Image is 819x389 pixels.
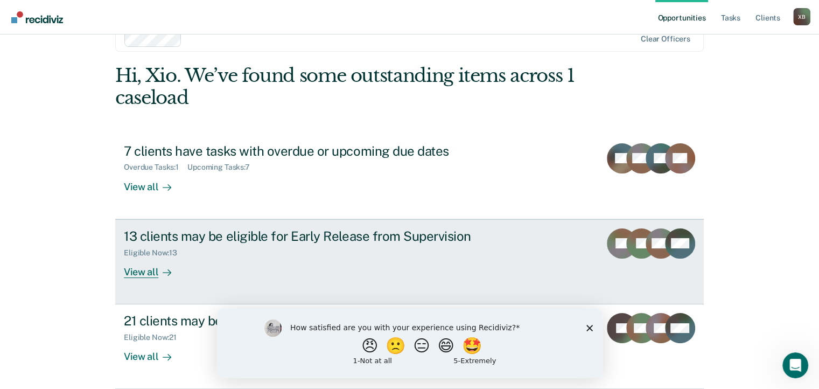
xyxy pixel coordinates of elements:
a: 7 clients have tasks with overdue or upcoming due datesOverdue Tasks:1Upcoming Tasks:7View all [115,135,704,219]
div: 21 clients may be eligible for Annual Report Status [124,313,502,329]
div: Eligible Now : 13 [124,248,186,258]
div: Eligible Now : 21 [124,333,185,342]
button: Profile dropdown button [793,8,810,25]
div: View all [124,257,184,278]
a: 21 clients may be eligible for Annual Report StatusEligible Now:21View all [115,304,704,389]
div: 7 clients have tasks with overdue or upcoming due dates [124,143,502,159]
a: 13 clients may be eligible for Early Release from SupervisionEligible Now:13View all [115,219,704,304]
div: View all [124,342,184,363]
iframe: Intercom live chat [782,352,808,378]
iframe: Survey by Kim from Recidiviz [217,309,603,378]
div: Clear officers [641,34,690,44]
div: Overdue Tasks : 1 [124,163,187,172]
div: X B [793,8,810,25]
div: Upcoming Tasks : 7 [187,163,258,172]
div: Hi, Xio. We’ve found some outstanding items across 1 caseload [115,65,586,109]
div: 13 clients may be eligible for Early Release from Supervision [124,228,502,244]
div: View all [124,172,184,193]
img: Recidiviz [11,11,63,23]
